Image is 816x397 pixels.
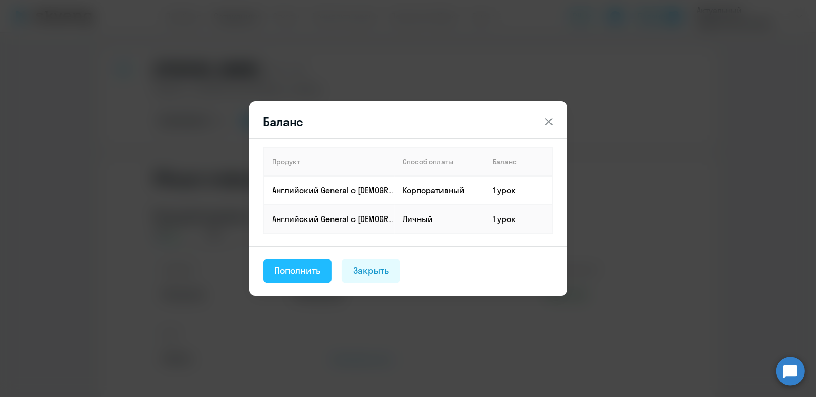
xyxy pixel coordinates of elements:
div: Пополнить [275,264,321,277]
p: Английский General с [DEMOGRAPHIC_DATA] преподавателем [273,185,394,196]
td: 1 урок [484,205,553,233]
div: Закрыть [353,264,389,277]
button: Пополнить [263,259,332,283]
td: 1 урок [484,176,553,205]
td: Личный [395,205,484,233]
header: Баланс [249,114,567,130]
th: Баланс [484,147,553,176]
button: Закрыть [342,259,400,283]
th: Продукт [264,147,395,176]
td: Корпоративный [395,176,484,205]
th: Способ оплаты [395,147,484,176]
p: Английский General с [DEMOGRAPHIC_DATA] преподавателем [273,213,394,225]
